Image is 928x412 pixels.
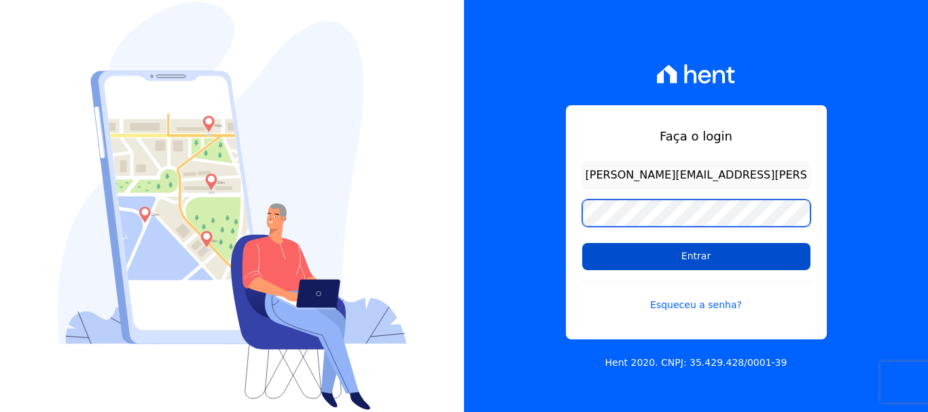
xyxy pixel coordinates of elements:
[605,356,787,370] p: Hent 2020. CNPJ: 35.429.428/0001-39
[58,2,407,410] img: Login
[582,243,810,270] input: Entrar
[582,162,810,189] input: Email
[582,281,810,312] a: Esqueceu a senha?
[582,127,810,145] h1: Faça o login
